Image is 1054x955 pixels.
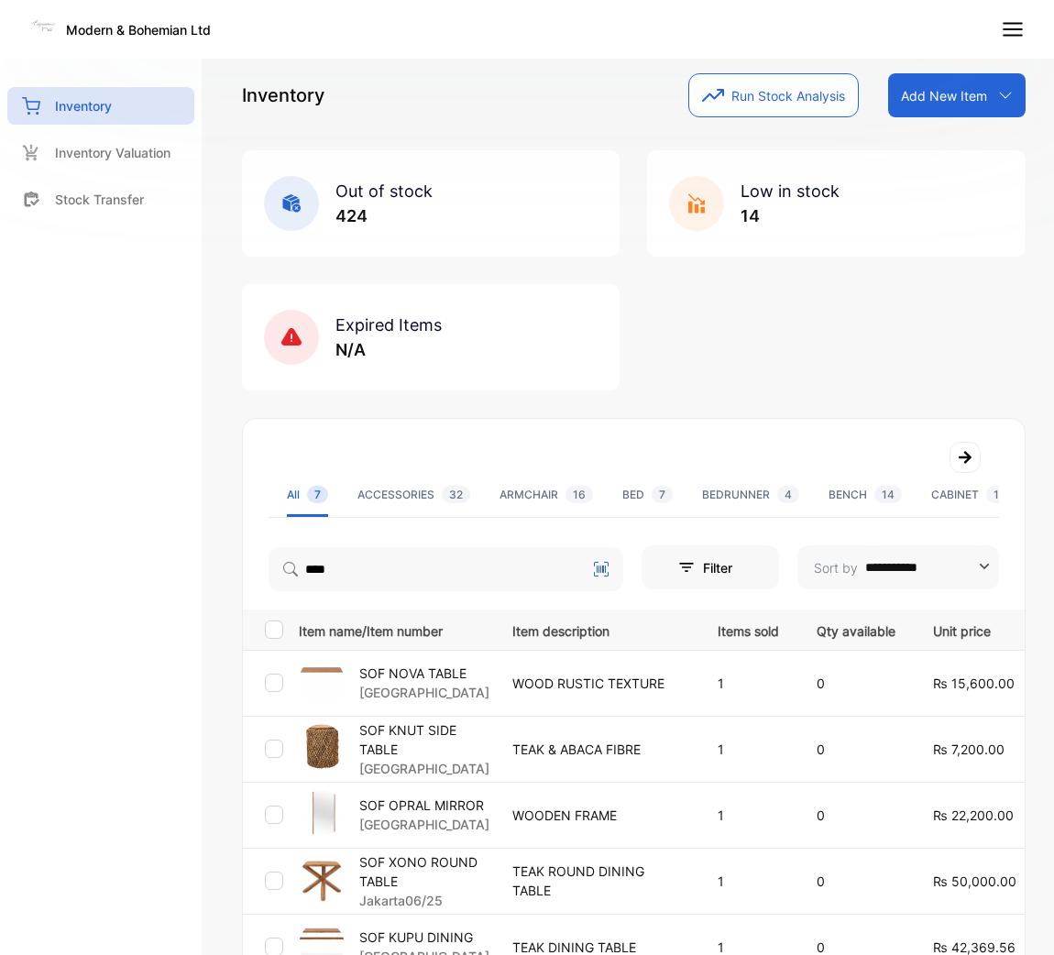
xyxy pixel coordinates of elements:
[874,486,902,503] span: 14
[933,807,1014,823] span: ₨ 22,200.00
[299,724,345,770] img: item
[817,740,895,759] p: 0
[814,558,858,577] p: Sort by
[817,806,895,825] p: 0
[55,190,144,209] p: Stock Transfer
[66,20,211,39] p: Modern & Bohemian Ltd
[829,487,902,503] div: BENCH
[7,134,194,171] a: Inventory Valuation
[931,487,1014,503] div: CABINET
[359,796,489,815] p: SOF OPRAL MIRROR
[359,720,489,759] p: SOF KNUT SIDE TABLE
[622,487,673,503] div: BED
[359,664,489,683] p: SOF NOVA TABLE
[299,790,345,836] img: item
[702,487,799,503] div: BEDRUNNER
[242,82,324,109] p: Inventory
[55,143,170,162] p: Inventory Valuation
[500,487,593,503] div: ARMCHAIR
[933,873,1016,889] span: ₨ 50,000.00
[718,872,779,891] p: 1
[933,741,1005,757] span: ₨ 7,200.00
[741,203,840,228] p: 14
[299,856,345,902] img: item
[986,486,1014,503] span: 14
[512,806,680,825] p: WOODEN FRAME
[307,486,328,503] span: 7
[512,740,680,759] p: TEAK & ABACA FIBRE
[901,86,987,105] p: Add New Item
[718,806,779,825] p: 1
[512,674,680,693] p: WOOD RUSTIC TEXTURE
[933,618,1016,641] p: Unit price
[287,487,328,503] div: All
[335,181,433,201] span: Out of stock
[442,486,470,503] span: 32
[817,618,895,641] p: Qty available
[933,939,1016,955] span: ₨ 42,369.56
[718,674,779,693] p: 1
[718,618,779,641] p: Items sold
[777,486,799,503] span: 4
[718,740,779,759] p: 1
[652,486,673,503] span: 7
[741,181,840,201] span: Low in stock
[55,96,112,115] p: Inventory
[359,683,489,702] p: [GEOGRAPHIC_DATA]
[933,675,1015,691] span: ₨ 15,600.00
[512,618,680,641] p: Item description
[797,545,999,589] button: Sort by
[335,315,442,335] span: Expired Items
[335,337,442,362] p: N/A
[817,872,895,891] p: 0
[817,674,895,693] p: 0
[359,928,489,947] p: SOF KUPU DINING
[7,181,194,218] a: Stock Transfer
[359,852,489,891] p: SOF XONO ROUND TABLE
[359,815,489,834] p: [GEOGRAPHIC_DATA]
[357,487,470,503] div: ACCESSORIES
[512,862,680,900] p: TEAK ROUND DINING TABLE
[565,486,593,503] span: 16
[299,658,345,704] img: item
[29,13,57,40] img: Logo
[359,891,489,910] p: Jakarta06/25
[688,73,859,117] button: Run Stock Analysis
[7,87,194,125] a: Inventory
[977,878,1054,955] iframe: LiveChat chat widget
[359,759,489,778] p: [GEOGRAPHIC_DATA]
[335,203,433,228] p: 424
[299,618,489,641] p: Item name/Item number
